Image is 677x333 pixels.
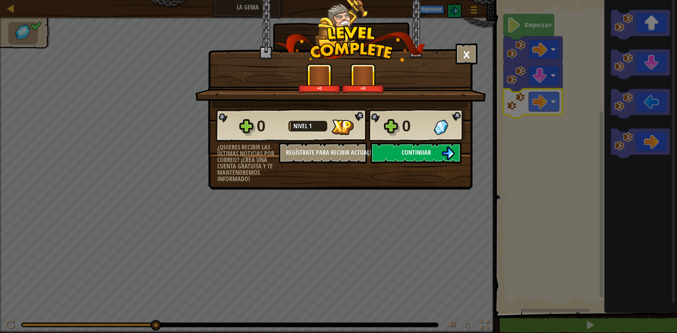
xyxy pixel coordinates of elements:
[293,122,309,130] span: Nivel
[331,119,354,135] img: XP Ganada
[309,122,312,130] span: 1
[402,115,429,137] div: 0
[279,142,367,164] button: Regístrate para recibir actualizaciones
[402,148,431,157] span: Continuar
[275,26,426,62] img: level_complete.png
[299,86,339,91] div: +0
[371,142,462,164] button: Continuar
[217,144,279,182] div: ¿Quieres recibir las últimas noticias por correo? ¡Crea una cuenta gratuita y te mantendremos inf...
[343,86,383,91] div: +0
[434,119,448,135] img: Gemas Ganadas
[441,147,455,160] img: Continuar
[257,115,284,137] div: 0
[456,43,477,64] button: ×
